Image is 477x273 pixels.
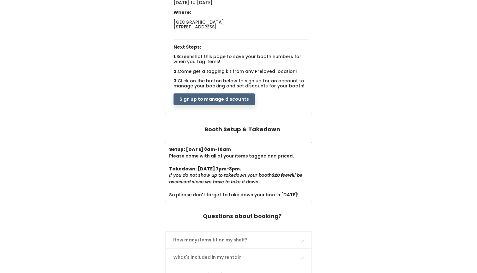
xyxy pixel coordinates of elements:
[174,53,301,64] span: Screenshot this page to save your booth numbers for when you tag items!
[174,93,255,105] button: Sign up to manage discounts
[272,172,288,178] b: $20 fee
[174,96,255,102] a: Sign up to manage discounts
[174,19,224,30] span: [GEOGRAPHIC_DATA] [STREET_ADDRESS]
[169,146,308,198] div: Please come with all of your items tagged and priced. So please don't forget to take down your bo...
[174,44,201,50] span: Next Steps:
[204,123,280,136] h4: Booth Setup & Takedown
[169,172,303,185] i: If you do not show up to takedown your booth will be assessed since we have to take it down.
[166,232,312,248] a: How many items fit on my shelf?
[174,9,191,15] span: Where:
[178,68,297,74] span: Come get a tagging kit from any Preloved location!
[203,210,282,223] h4: Questions about booking?
[174,78,304,89] span: Click on the button below to sign up for an account to manage your booking and set discounts for ...
[166,249,312,266] a: What's included in my rental?
[169,166,241,172] b: Takedown: [DATE] 7pm-8pm.
[169,146,231,152] b: Setup: [DATE] 8am-10am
